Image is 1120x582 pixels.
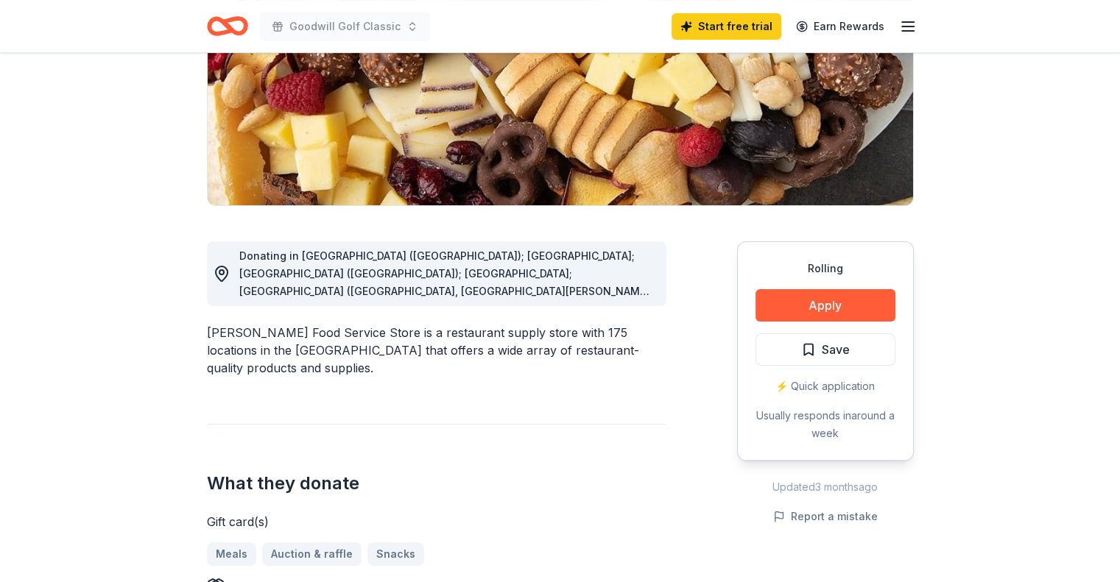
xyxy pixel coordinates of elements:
a: Earn Rewards [787,13,893,40]
a: Home [207,9,248,43]
button: Apply [756,289,895,322]
a: Auction & raffle [262,542,362,566]
div: Updated 3 months ago [737,478,914,496]
button: Save [756,333,895,366]
button: Report a mistake [773,508,878,525]
span: Goodwill Golf Classic [289,18,401,35]
div: ⚡️ Quick application [756,377,895,395]
span: Save [822,340,850,359]
div: Usually responds in around a week [756,407,895,442]
a: Snacks [367,542,424,566]
div: [PERSON_NAME] Food Service Store is a restaurant supply store with 175 locations in the [GEOGRAPH... [207,324,666,377]
button: Goodwill Golf Classic [260,12,430,41]
div: Gift card(s) [207,513,666,530]
a: Meals [207,542,256,566]
a: Start free trial [672,13,781,40]
h2: What they donate [207,472,666,495]
div: Rolling [756,260,895,277]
